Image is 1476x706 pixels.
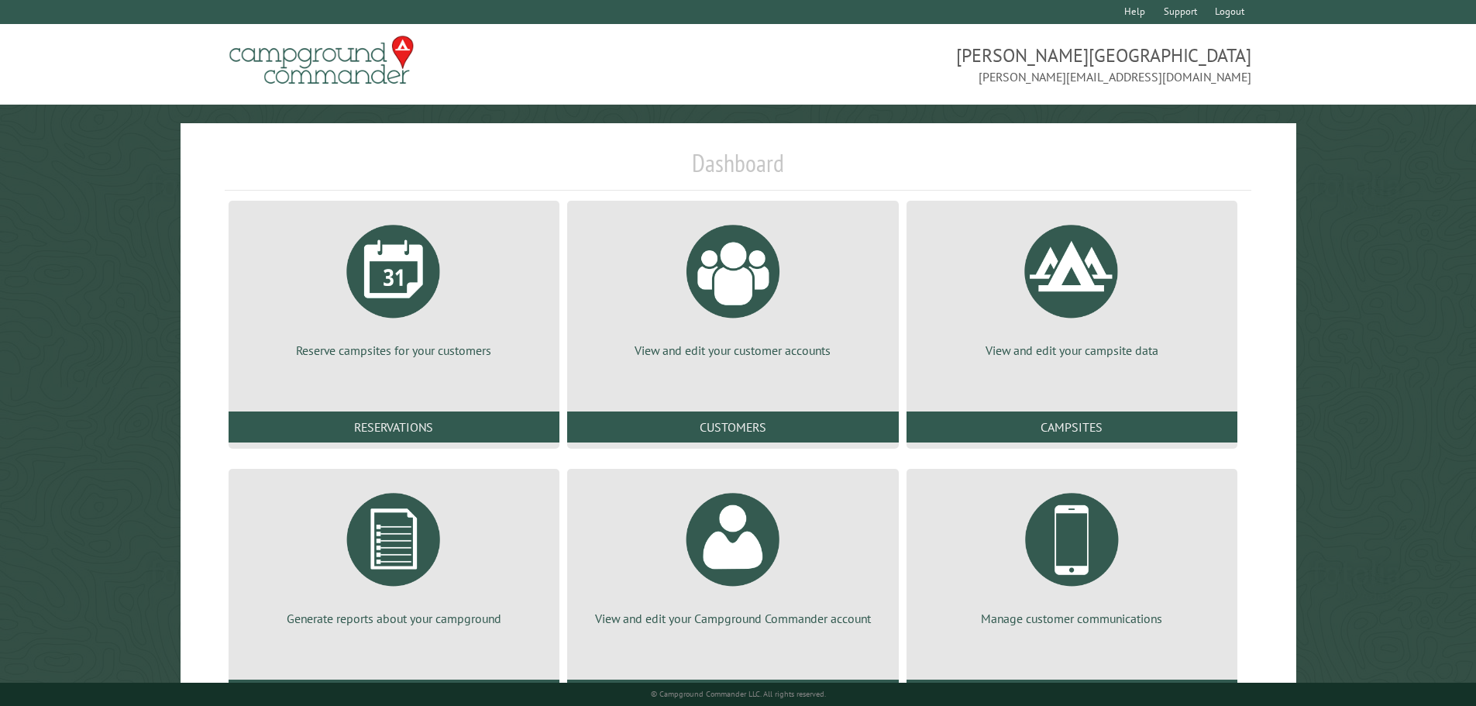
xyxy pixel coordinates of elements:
small: © Campground Commander LLC. All rights reserved. [651,689,826,699]
h1: Dashboard [225,148,1252,191]
a: Customers [567,412,898,443]
a: View and edit your campsite data [925,213,1219,359]
a: Generate reports about your campground [247,481,541,627]
a: Reservations [229,412,559,443]
img: Campground Commander [225,30,418,91]
p: View and edit your Campground Commander account [586,610,879,627]
p: Reserve campsites for your customers [247,342,541,359]
span: [PERSON_NAME][GEOGRAPHIC_DATA] [PERSON_NAME][EMAIL_ADDRESS][DOMAIN_NAME] [738,43,1252,86]
p: Generate reports about your campground [247,610,541,627]
p: View and edit your campsite data [925,342,1219,359]
a: Manage customer communications [925,481,1219,627]
a: View and edit your customer accounts [586,213,879,359]
p: Manage customer communications [925,610,1219,627]
p: View and edit your customer accounts [586,342,879,359]
a: Campsites [907,412,1237,443]
a: Reserve campsites for your customers [247,213,541,359]
a: View and edit your Campground Commander account [586,481,879,627]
